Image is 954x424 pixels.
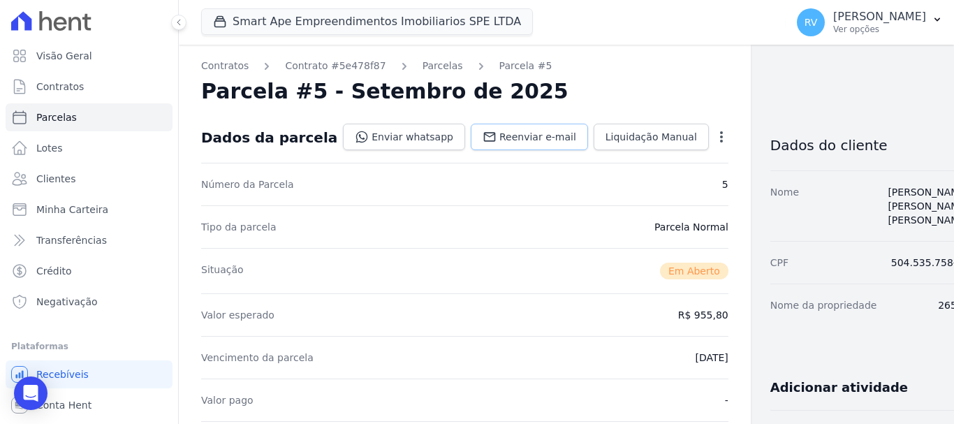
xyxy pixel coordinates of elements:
[660,263,728,279] span: Em Aberto
[805,17,818,27] span: RV
[201,129,337,146] div: Dados da parcela
[6,165,173,193] a: Clientes
[36,80,84,94] span: Contratos
[201,8,533,35] button: Smart Ape Empreendimentos Imobiliarios SPE LTDA
[678,308,728,322] dd: R$ 955,80
[6,134,173,162] a: Lotes
[201,177,294,191] dt: Número da Parcela
[725,393,728,407] dd: -
[343,124,465,150] a: Enviar whatsapp
[6,360,173,388] a: Recebíveis
[36,233,107,247] span: Transferências
[201,351,314,365] dt: Vencimento da parcela
[6,257,173,285] a: Crédito
[201,220,277,234] dt: Tipo da parcela
[770,298,877,312] dt: Nome da propriedade
[594,124,709,150] a: Liquidação Manual
[833,24,926,35] p: Ver opções
[786,3,954,42] button: RV [PERSON_NAME] Ver opções
[201,79,568,104] h2: Parcela #5 - Setembro de 2025
[285,59,386,73] a: Contrato #5e478f87
[201,263,244,279] dt: Situação
[6,391,173,419] a: Conta Hent
[6,42,173,70] a: Visão Geral
[770,185,799,227] dt: Nome
[423,59,463,73] a: Parcelas
[770,379,908,396] h3: Adicionar atividade
[695,351,728,365] dd: [DATE]
[36,49,92,63] span: Visão Geral
[722,177,728,191] dd: 5
[833,10,926,24] p: [PERSON_NAME]
[6,288,173,316] a: Negativação
[36,295,98,309] span: Negativação
[499,130,576,144] span: Reenviar e-mail
[201,59,728,73] nav: Breadcrumb
[770,256,788,270] dt: CPF
[201,59,249,73] a: Contratos
[36,264,72,278] span: Crédito
[471,124,588,150] a: Reenviar e-mail
[36,398,91,412] span: Conta Hent
[6,196,173,224] a: Minha Carteira
[201,308,274,322] dt: Valor esperado
[606,130,697,144] span: Liquidação Manual
[36,367,89,381] span: Recebíveis
[6,103,173,131] a: Parcelas
[654,220,728,234] dd: Parcela Normal
[499,59,552,73] a: Parcela #5
[36,141,63,155] span: Lotes
[201,393,254,407] dt: Valor pago
[36,172,75,186] span: Clientes
[11,338,167,355] div: Plataformas
[36,203,108,217] span: Minha Carteira
[14,377,47,410] div: Open Intercom Messenger
[6,73,173,101] a: Contratos
[36,110,77,124] span: Parcelas
[6,226,173,254] a: Transferências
